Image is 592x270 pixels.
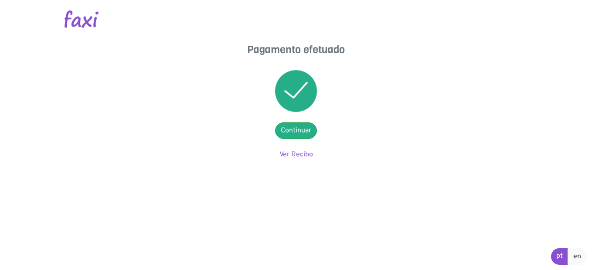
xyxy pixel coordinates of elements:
a: en [568,248,587,265]
a: pt [551,248,568,265]
img: success [275,70,317,112]
a: Ver Recibo [279,150,313,159]
h4: Pagamento efetuado [209,44,383,56]
a: Continuar [275,122,317,139]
